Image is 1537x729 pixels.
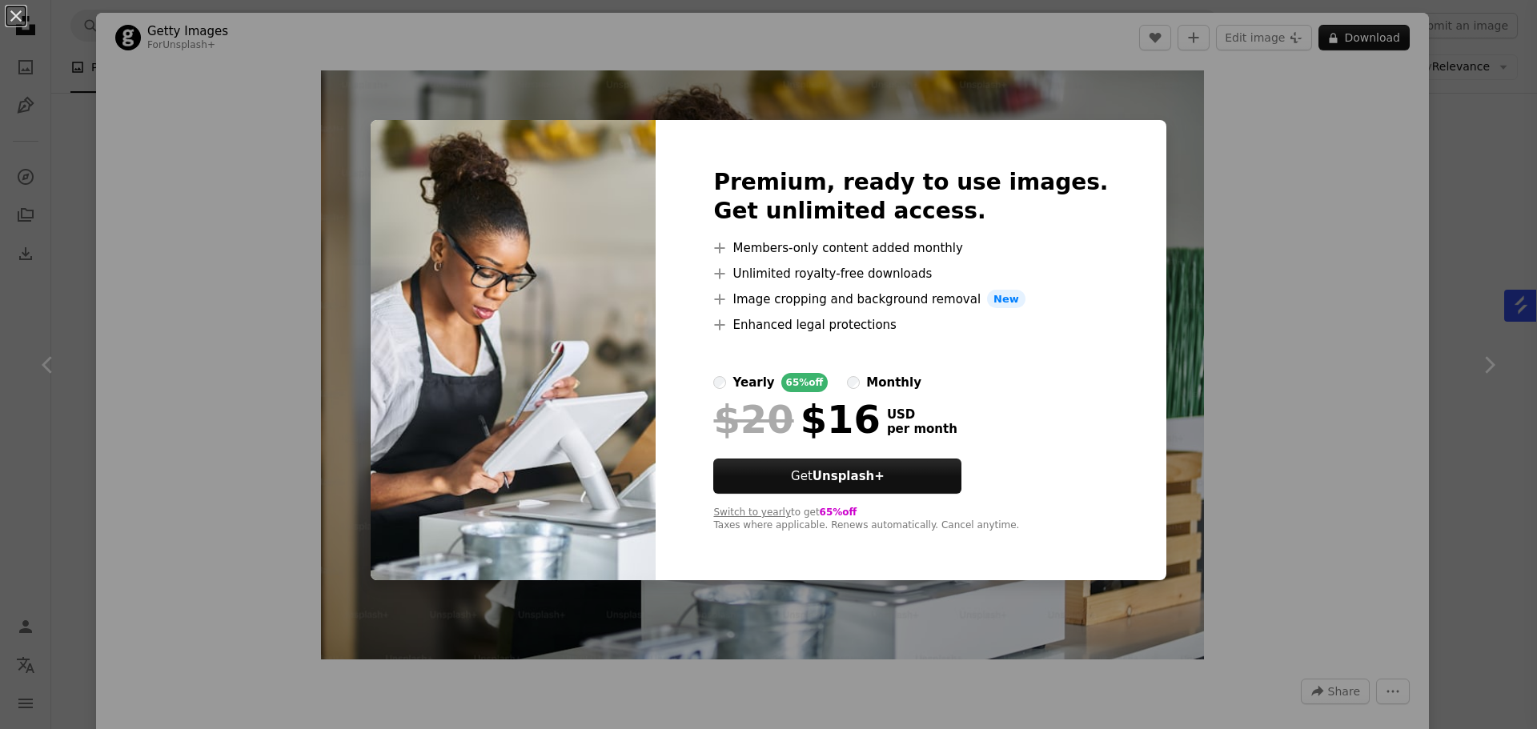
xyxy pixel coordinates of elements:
[713,168,1108,226] h2: Premium, ready to use images. Get unlimited access.
[713,376,726,389] input: yearly65%off
[713,238,1108,258] li: Members-only content added monthly
[713,264,1108,283] li: Unlimited royalty-free downloads
[847,376,860,389] input: monthly
[887,422,957,436] span: per month
[713,399,880,440] div: $16
[813,469,885,483] strong: Unsplash+
[887,407,957,422] span: USD
[371,120,656,581] img: premium_photo-1664474426510-e60b4b8ad43e
[713,315,1108,334] li: Enhanced legal protections
[713,290,1108,309] li: Image cropping and background removal
[866,373,921,392] div: monthly
[781,373,829,392] div: 65% off
[713,399,793,440] span: $20
[820,507,857,518] span: 65% off
[713,459,961,494] button: GetUnsplash+
[987,290,1025,309] span: New
[713,507,791,519] button: Switch to yearly
[732,373,774,392] div: yearly
[713,507,1108,532] div: to get Taxes where applicable. Renews automatically. Cancel anytime.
